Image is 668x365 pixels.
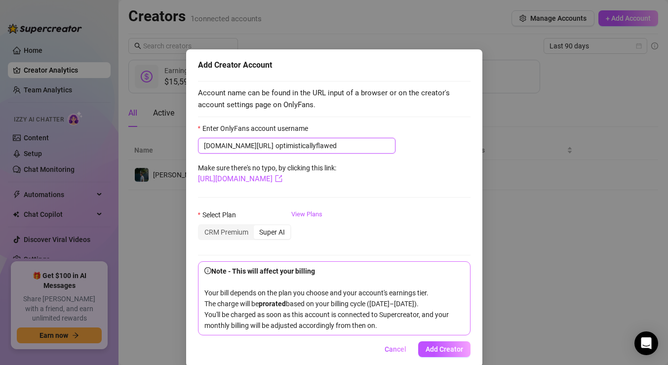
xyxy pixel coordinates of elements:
[385,345,406,353] span: Cancel
[634,331,658,355] div: Open Intercom Messenger
[198,174,282,183] a: [URL][DOMAIN_NAME]export
[204,267,449,329] span: Your bill depends on the plan you choose and your account's earnings tier. The charge will be bas...
[275,175,282,182] span: export
[204,140,274,151] span: [DOMAIN_NAME][URL]
[418,341,471,357] button: Add Creator
[198,164,336,183] span: Make sure there's no typo, by clicking this link:
[275,140,390,151] input: Enter OnlyFans account username
[204,267,315,275] strong: Note - This will affect your billing
[254,225,290,239] div: Super AI
[377,341,414,357] button: Cancel
[198,59,471,71] div: Add Creator Account
[199,225,254,239] div: CRM Premium
[291,209,322,249] a: View Plans
[198,87,471,111] span: Account name can be found in the URL input of a browser or on the creator's account settings page...
[198,123,314,134] label: Enter OnlyFans account username
[259,300,286,308] b: prorated
[198,209,242,220] label: Select Plan
[426,345,463,353] span: Add Creator
[204,267,211,274] span: info-circle
[198,224,291,240] div: segmented control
